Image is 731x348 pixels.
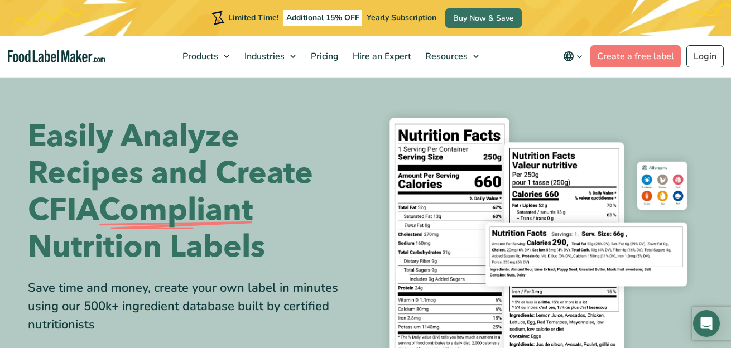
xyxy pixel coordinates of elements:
[419,36,484,77] a: Resources
[422,50,469,62] span: Resources
[28,279,357,334] div: Save time and money, create your own label in minutes using our 500k+ ingredient database built b...
[445,8,522,28] a: Buy Now & Save
[590,45,681,67] a: Create a free label
[693,310,720,337] div: Open Intercom Messenger
[179,50,219,62] span: Products
[176,36,235,77] a: Products
[346,36,416,77] a: Hire an Expert
[307,50,340,62] span: Pricing
[686,45,724,67] a: Login
[304,36,343,77] a: Pricing
[238,36,301,77] a: Industries
[228,12,278,23] span: Limited Time!
[367,12,436,23] span: Yearly Subscription
[241,50,286,62] span: Industries
[99,192,253,229] span: Compliant
[283,10,362,26] span: Additional 15% OFF
[28,118,357,265] h1: Easily Analyze Recipes and Create CFIA Nutrition Labels
[349,50,412,62] span: Hire an Expert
